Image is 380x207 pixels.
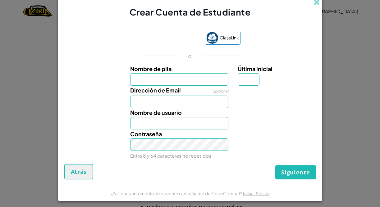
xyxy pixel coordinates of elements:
span: Siguiente [281,169,310,176]
span: ClassLink [220,33,239,42]
button: Siguiente [275,165,316,179]
span: Dirección de Email [130,87,181,94]
span: Nombre de usuario [130,109,182,116]
span: Contraseña [130,130,162,137]
span: Nombre de pila [130,65,172,72]
p: o [188,52,192,60]
a: Iniciar Sesión [243,191,270,196]
iframe: Botón de Acceder con Google [136,31,202,45]
span: ¿Ya tienes una cuenta de docente o estudiante de CodeCombat? [111,191,243,196]
span: Última inicial [238,65,272,72]
span: opcional [213,89,228,93]
span: Crear Cuenta de Estudiante [130,7,251,17]
button: Atrás [64,164,94,179]
span: Atrás [71,168,87,175]
img: classlink-logo-small.png [206,32,218,44]
small: Entre 8 y 64 caracteres no repetidos [130,153,211,159]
